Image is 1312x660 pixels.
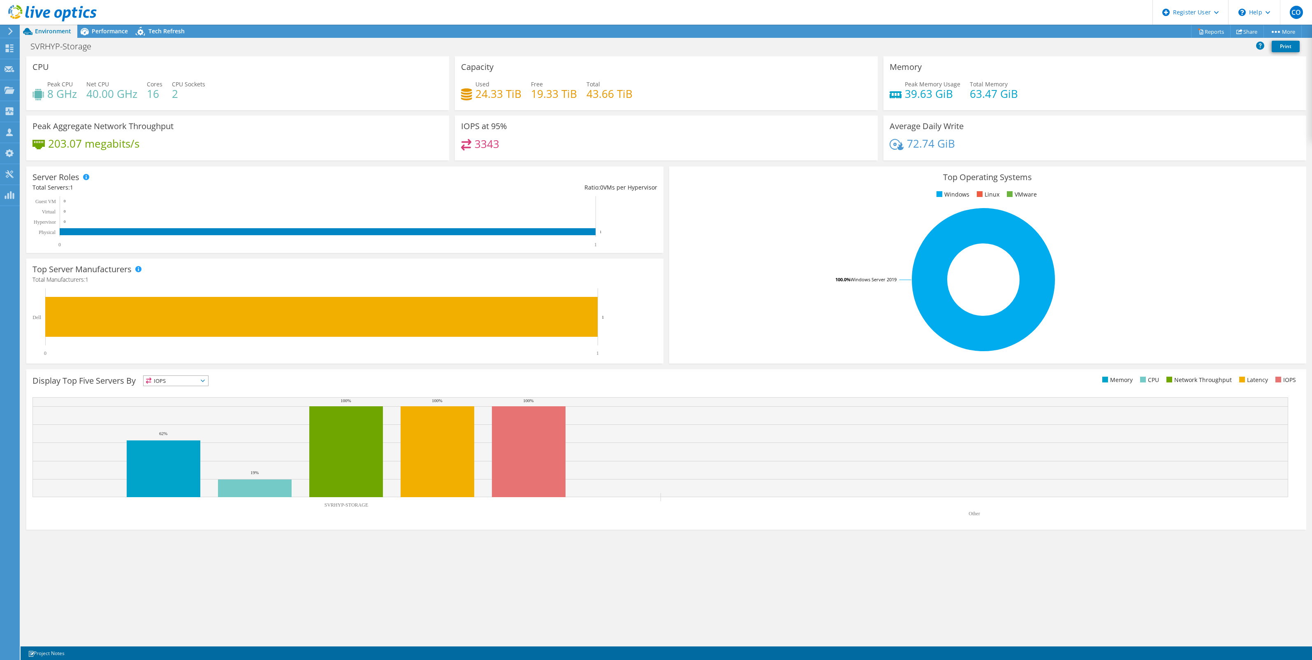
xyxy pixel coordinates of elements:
[144,376,208,386] span: IOPS
[970,80,1008,88] span: Total Memory
[475,80,489,88] span: Used
[475,139,499,148] h4: 3343
[531,89,577,98] h4: 19.33 TiB
[1100,375,1133,384] li: Memory
[594,242,597,248] text: 1
[172,89,205,98] h4: 2
[600,183,603,191] span: 0
[86,89,137,98] h4: 40.00 GHz
[47,80,73,88] span: Peak CPU
[32,122,174,131] h3: Peak Aggregate Network Throughput
[42,209,56,215] text: Virtual
[475,89,522,98] h4: 24.33 TiB
[44,350,46,356] text: 0
[835,276,851,283] tspan: 100.0%
[64,220,66,224] text: 0
[934,190,969,199] li: Windows
[64,209,66,213] text: 0
[586,89,633,98] h4: 43.66 TiB
[1164,375,1232,384] li: Network Throughput
[172,80,205,88] span: CPU Sockets
[147,80,162,88] span: Cores
[975,190,999,199] li: Linux
[461,122,507,131] h3: IOPS at 95%
[1191,25,1231,38] a: Reports
[58,242,61,248] text: 0
[602,315,604,320] text: 1
[1230,25,1264,38] a: Share
[600,230,602,234] text: 1
[890,122,964,131] h3: Average Daily Write
[32,265,132,274] h3: Top Server Manufacturers
[907,139,955,148] h4: 72.74 GiB
[22,648,70,658] a: Project Notes
[1273,375,1296,384] li: IOPS
[39,229,56,235] text: Physical
[159,431,167,436] text: 62%
[47,89,77,98] h4: 8 GHz
[70,183,73,191] span: 1
[86,80,109,88] span: Net CPU
[1138,375,1159,384] li: CPU
[345,183,657,192] div: Ratio: VMs per Hypervisor
[34,219,56,225] text: Hypervisor
[147,89,162,98] h4: 16
[905,80,960,88] span: Peak Memory Usage
[905,89,960,98] h4: 39.63 GiB
[92,27,128,35] span: Performance
[969,511,980,516] text: Other
[970,89,1018,98] h4: 63.47 GiB
[32,315,41,320] text: Dell
[1263,25,1302,38] a: More
[64,199,66,203] text: 0
[325,502,368,508] text: SVRHYP-STORAGE
[851,276,897,283] tspan: Windows Server 2019
[32,275,657,284] h4: Total Manufacturers:
[1237,375,1268,384] li: Latency
[48,139,139,148] h4: 203.07 megabits/s
[461,63,494,72] h3: Capacity
[596,350,599,356] text: 1
[341,398,351,403] text: 100%
[32,63,49,72] h3: CPU
[1005,190,1037,199] li: VMware
[586,80,600,88] span: Total
[523,398,534,403] text: 100%
[1272,41,1300,52] a: Print
[1290,6,1303,19] span: CO
[531,80,543,88] span: Free
[35,27,71,35] span: Environment
[85,276,88,283] span: 1
[890,63,922,72] h3: Memory
[250,470,259,475] text: 19%
[1238,9,1246,16] svg: \n
[675,173,1300,182] h3: Top Operating Systems
[32,183,345,192] div: Total Servers:
[27,42,104,51] h1: SVRHYP-Storage
[32,173,79,182] h3: Server Roles
[432,398,443,403] text: 100%
[35,199,56,204] text: Guest VM
[148,27,185,35] span: Tech Refresh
